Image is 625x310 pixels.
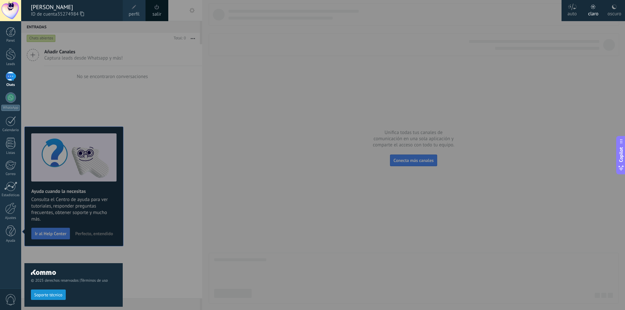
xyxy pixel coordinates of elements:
div: Correo [1,172,20,176]
span: 35274984 [57,11,84,18]
div: WhatsApp [1,105,20,111]
div: Estadísticas [1,193,20,197]
div: auto [567,4,577,21]
div: Ayuda [1,239,20,243]
div: claro [588,4,599,21]
button: Soporte técnico [31,290,66,300]
a: salir [152,11,161,18]
div: Chats [1,83,20,87]
div: Ajustes [1,216,20,220]
span: Soporte técnico [34,293,62,297]
div: oscuro [607,4,621,21]
div: [PERSON_NAME] [31,4,116,11]
div: Listas [1,151,20,155]
span: Copilot [618,147,624,162]
div: Leads [1,62,20,66]
div: Calendario [1,128,20,132]
div: Panel [1,39,20,43]
span: perfil [129,11,139,18]
a: Soporte técnico [31,292,66,297]
span: ID de cuenta [31,11,116,18]
span: © 2025 derechos reservados | [31,278,116,283]
a: Términos de uso [81,278,108,283]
